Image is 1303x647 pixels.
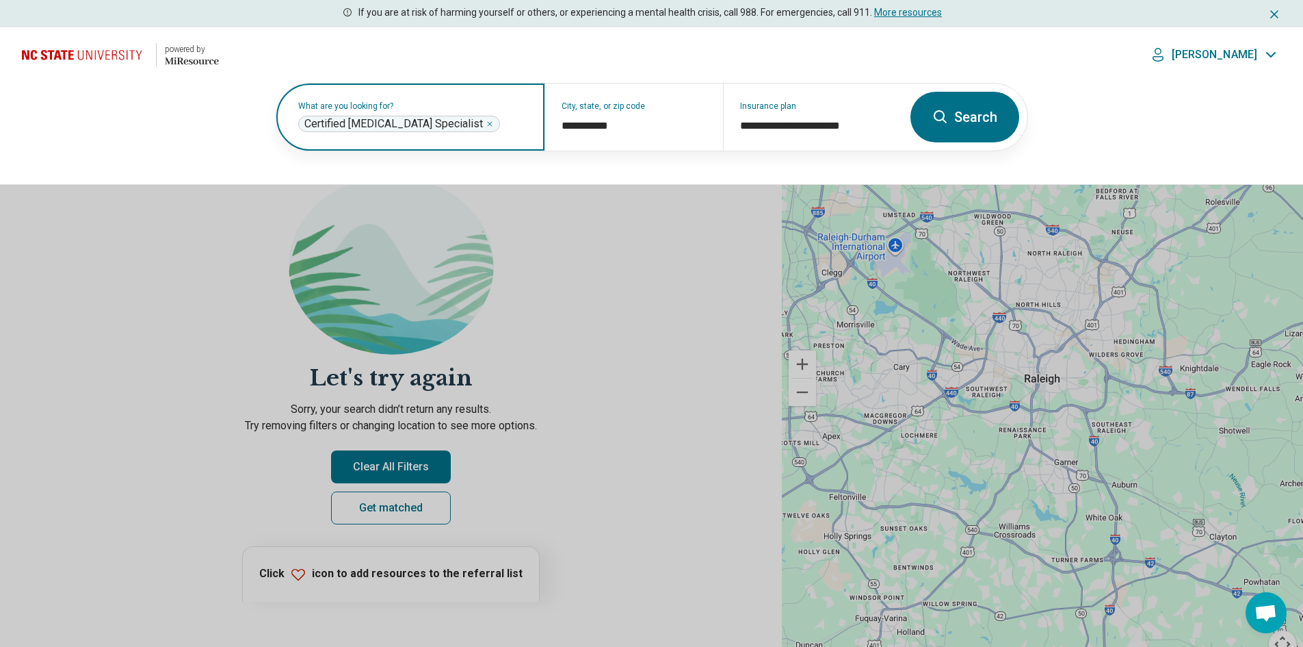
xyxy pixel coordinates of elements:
span: Certified [MEDICAL_DATA] Specialist [304,117,483,131]
button: Dismiss [1267,5,1281,22]
button: Certified Eating Disorder Specialist [486,120,494,128]
div: powered by [165,43,219,55]
button: Search [910,92,1019,142]
div: Open chat [1246,592,1287,633]
p: If you are at risk of harming yourself or others, or experiencing a mental health crisis, call 98... [358,5,942,20]
p: [PERSON_NAME] [1172,48,1257,62]
label: What are you looking for? [298,102,528,110]
div: Certified Eating Disorder Specialist [298,116,500,132]
a: More resources [874,7,942,18]
a: North Carolina State University powered by [22,38,219,71]
img: North Carolina State University [22,38,148,71]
